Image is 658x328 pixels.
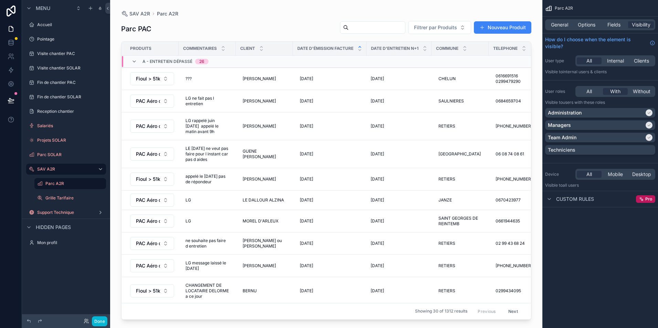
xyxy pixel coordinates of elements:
span: all users [563,183,579,188]
a: Grille Tarifaire [34,193,106,204]
button: Select Button [130,259,174,272]
span: RETIERS [438,263,455,269]
span: [PERSON_NAME] ou [PERSON_NAME] [243,238,286,249]
span: [PERSON_NAME] [243,98,276,104]
a: Visite chantier SOLAR [26,63,106,74]
span: LG ne fait pas l entretien [185,96,229,107]
span: Options [578,21,595,28]
span: Pro [645,196,652,202]
span: JANZE [438,197,452,203]
button: Select Button [130,95,174,108]
label: Visite chantier SOLAR [37,65,105,71]
span: [DATE] [300,76,313,81]
p: Visible to [545,100,655,105]
span: [DATE] [371,218,384,224]
span: RETIERS [438,288,455,294]
span: [PERSON_NAME] [243,176,276,182]
span: Internal users & clients [563,69,607,74]
a: Parc SOLAR [26,149,106,160]
span: [GEOGRAPHIC_DATA] [438,151,481,157]
span: LE [DATE] ne veut pas faire pour l instant car pas d aides [185,146,229,162]
span: [DATE] [300,123,313,129]
span: All [586,171,592,178]
label: Device [545,172,573,177]
span: [PHONE_NUMBER] [496,176,532,182]
button: Select Button [130,72,174,85]
span: PAC Aéro ou Géo [136,123,160,130]
span: SAULNIERES [438,98,464,104]
span: Fioul > 51kw [136,176,160,183]
span: With [610,88,620,95]
a: Projets SOLAR [26,135,106,146]
span: Custom rules [556,196,594,203]
span: [PERSON_NAME] [243,76,276,81]
span: MOREL D'ARLEUX [243,218,278,224]
div: 26 [199,59,204,64]
span: 0299434095 [496,288,521,294]
span: Desktop [632,171,651,178]
span: PAC Aéro ou Géo [136,240,160,247]
span: [DATE] [371,197,384,203]
span: 0684659704 [496,98,521,104]
span: [PERSON_NAME] [243,123,276,129]
span: 06 08 74 08 61 [496,151,524,157]
span: 0661944635 [496,218,520,224]
span: [DATE] [300,263,313,269]
span: [PHONE_NUMBER] [496,123,532,129]
span: [DATE] [371,151,384,157]
span: LG [185,218,191,224]
span: PAC Aéro ou Géo [136,98,160,105]
span: [DATE] [300,151,313,157]
label: User roles [545,89,573,94]
p: Visible to [545,183,655,188]
label: Accueil [37,22,105,28]
span: Without [633,88,650,95]
label: Fin de chantier SOLAR [37,94,105,100]
span: 0670423977 [496,197,521,203]
button: Next [503,306,523,317]
a: Parc A2R [157,10,178,17]
h1: Parc PAC [121,24,151,34]
span: 0616691516 0299479290 [496,73,539,84]
p: Team Admin [548,134,576,141]
button: Nouveau Produit [474,21,531,34]
label: Visite chantier PAC [37,51,105,56]
span: Client [240,46,255,51]
span: [PHONE_NUMBER] [496,263,532,269]
span: [DATE] [371,98,384,104]
p: Techniciens [548,146,575,153]
button: Select Button [408,21,471,34]
span: Showing 30 of 1312 results [415,309,467,314]
button: Select Button [130,194,174,207]
span: Hidden pages [36,224,71,231]
button: Done [92,316,107,326]
a: Fin de chantier SOLAR [26,91,106,102]
span: appelé le [DATE] pas de répondeur [185,174,229,185]
label: Grille Tarifaire [45,195,105,201]
span: Menu [36,5,50,12]
span: All [586,57,592,64]
button: Select Button [130,215,174,228]
a: Accueil [26,19,106,30]
a: Parc A2R [34,178,106,189]
span: Commentaires [183,46,217,51]
span: PAC Aéro ou Géo [136,262,160,269]
button: Select Button [130,120,174,133]
span: How do I choose when the element is visible? [545,36,647,50]
span: ne souhaite pas faire d entretien [185,238,229,249]
span: SAINT GEORGES DE REINTEMB [438,216,482,227]
span: [DATE] [300,197,313,203]
span: Date d'émission facture [297,46,353,51]
label: Reception chantier [37,109,105,114]
p: Visible to [545,69,655,75]
a: Salariés [26,120,106,131]
a: How do I choose when the element is visible? [545,36,655,50]
span: PAC Aéro ou Géo [136,218,160,225]
span: a - entretien dépassé [142,59,192,64]
span: [DATE] [371,123,384,129]
a: Pointage [26,34,106,45]
span: Internal [607,57,624,64]
span: Visibility [632,21,650,28]
span: All [586,88,592,95]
